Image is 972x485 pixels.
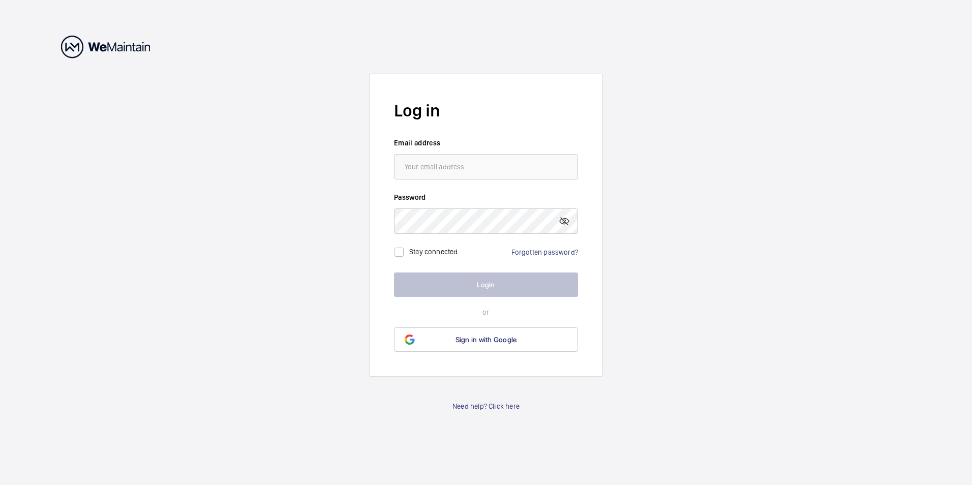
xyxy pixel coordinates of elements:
a: Need help? Click here [452,401,520,411]
label: Password [394,192,578,202]
h2: Log in [394,99,578,123]
label: Email address [394,138,578,148]
button: Login [394,272,578,297]
span: Sign in with Google [455,336,517,344]
input: Your email address [394,154,578,179]
label: Stay connected [409,248,458,256]
p: or [394,307,578,317]
a: Forgotten password? [511,248,578,256]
